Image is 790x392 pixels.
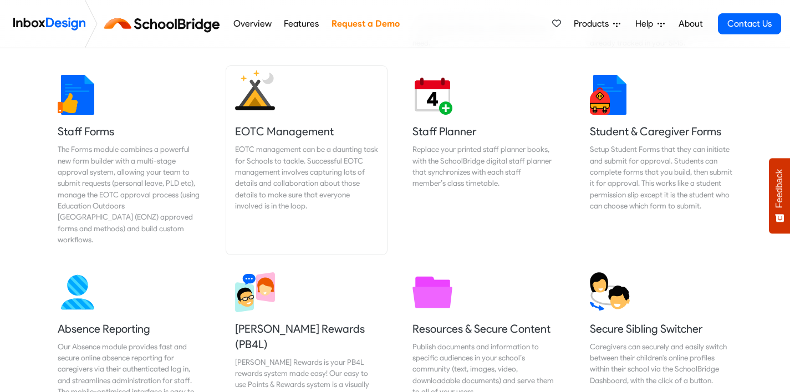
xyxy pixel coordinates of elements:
img: 2022_01_17_icon_daily_planner.svg [412,75,452,115]
h5: [PERSON_NAME] Rewards (PB4L) [235,321,378,352]
a: Help [631,13,669,35]
img: 2022_03_30_icon_virtual_conferences.svg [235,272,275,312]
span: Products [574,17,613,30]
span: Help [635,17,658,30]
h5: EOTC Management [235,124,378,139]
h5: Resources & Secure Content [412,321,555,337]
a: Features [281,13,322,35]
a: Request a Demo [328,13,402,35]
a: Staff Forms The Forms module combines a powerful new form builder with a multi-stage approval sys... [49,66,210,254]
a: Student & Caregiver Forms Setup Student Forms that they can initiate and submit for approval. Stu... [581,66,742,254]
img: 2022_01_13_icon_student_form.svg [590,75,630,115]
a: About [675,13,706,35]
img: 2022_01_13_icon_absence.svg [58,272,98,312]
div: The Forms module combines a powerful new form builder with a multi-stage approval system, allowin... [58,144,201,246]
a: Contact Us [718,13,781,34]
img: 2022_01_13_icon_sibling_switch.svg [590,272,630,312]
img: schoolbridge logo [102,11,227,37]
img: 2022_01_25_icon_eonz.svg [235,70,275,110]
a: Overview [230,13,274,35]
span: Feedback [774,169,784,208]
h5: Student & Caregiver Forms [590,124,733,139]
button: Feedback - Show survey [769,158,790,233]
h5: Staff Forms [58,124,201,139]
div: Caregivers can securely and easily switch between their children's online profiles within their s... [590,341,733,386]
div: Setup Student Forms that they can initiate and submit for approval. Students can complete forms t... [590,144,733,211]
div: Replace your printed staff planner books, with the SchoolBridge digital staff planner that synchr... [412,144,555,189]
h5: Secure Sibling Switcher [590,321,733,337]
img: 2022_01_13_icon_folder.svg [412,272,452,312]
a: Staff Planner Replace your printed staff planner books, with the SchoolBridge digital staff plann... [404,66,564,254]
a: Products [569,13,625,35]
h5: Absence Reporting [58,321,201,337]
img: 2022_01_13_icon_thumbsup.svg [58,75,98,115]
div: EOTC management can be a daunting task for Schools to tackle. Successful EOTC management involves... [235,144,378,211]
h5: Staff Planner [412,124,555,139]
a: EOTC Management EOTC management can be a daunting task for Schools to tackle. Successful EOTC man... [226,66,387,254]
